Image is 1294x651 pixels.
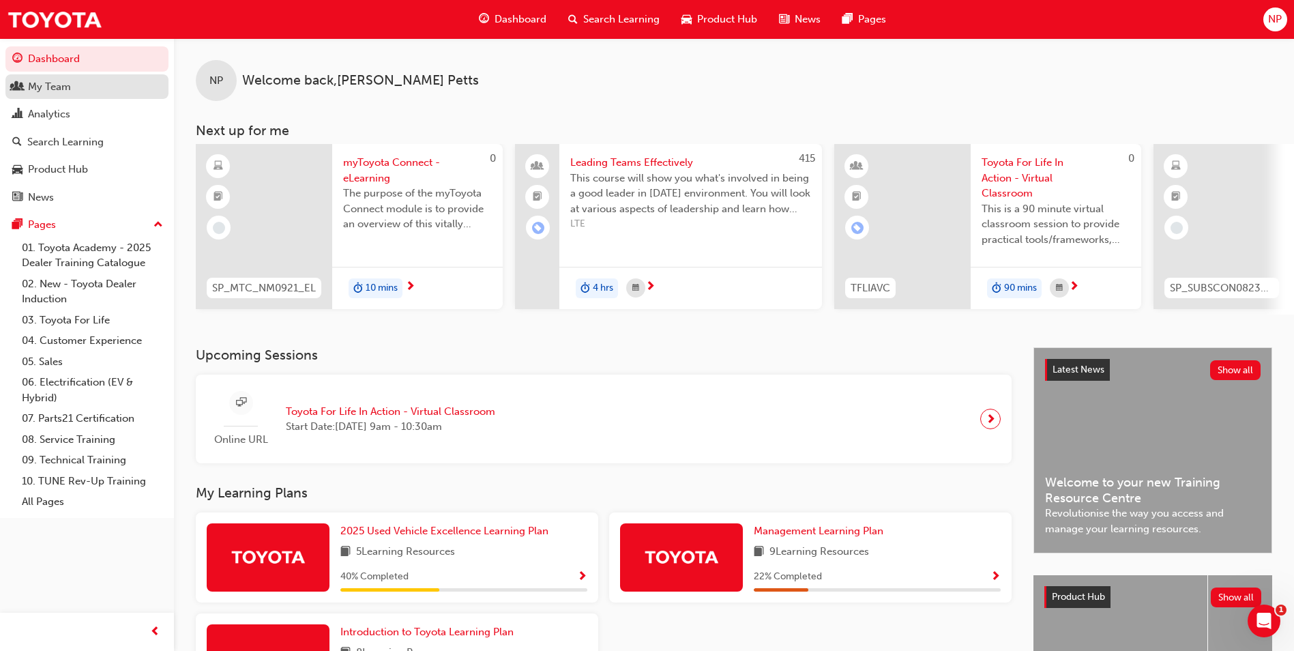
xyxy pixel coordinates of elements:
[990,568,1001,585] button: Show Progress
[28,217,56,233] div: Pages
[1052,591,1105,603] span: Product Hub
[28,106,70,122] div: Analytics
[580,280,590,298] span: duration-icon
[532,222,544,234] span: learningRecordVerb_ENROLL-icon
[490,152,496,164] span: 0
[1045,506,1261,536] span: Revolutionise the way you access and manage your learning resources.
[405,281,415,293] span: next-icon
[495,12,546,27] span: Dashboard
[1210,360,1261,380] button: Show all
[990,571,1001,583] span: Show Progress
[5,130,168,155] a: Search Learning
[982,155,1130,201] span: Toyota For Life In Action - Virtual Classroom
[242,73,479,89] span: Welcome back , [PERSON_NAME] Petts
[468,5,557,33] a: guage-iconDashboard
[343,186,492,232] span: The purpose of the myToyota Connect module is to provide an overview of this vitally important ne...
[557,5,671,33] a: search-iconSearch Learning
[16,237,168,274] a: 01. Toyota Academy - 2025 Dealer Training Catalogue
[593,280,613,296] span: 4 hrs
[842,11,853,28] span: pages-icon
[5,157,168,182] a: Product Hub
[213,222,225,234] span: learningRecordVerb_NONE-icon
[12,53,23,66] span: guage-icon
[207,386,1001,453] a: Online URLToyota For Life In Action - Virtual ClassroomStart Date:[DATE] 9am - 10:30am
[16,450,168,471] a: 09. Technical Training
[353,280,363,298] span: duration-icon
[754,544,764,561] span: book-icon
[340,525,548,537] span: 2025 Used Vehicle Excellence Learning Plan
[16,471,168,492] a: 10. TUNE Rev-Up Training
[852,158,862,175] span: learningResourceType_INSTRUCTOR_LED-icon
[214,158,223,175] span: learningResourceType_ELEARNING-icon
[16,372,168,408] a: 06. Electrification (EV & Hybrid)
[196,347,1012,363] h3: Upcoming Sessions
[570,155,811,171] span: Leading Teams Effectively
[1053,364,1104,375] span: Latest News
[697,12,757,27] span: Product Hub
[852,188,862,206] span: booktick-icon
[5,46,168,72] a: Dashboard
[851,280,890,296] span: TFLIAVC
[1211,588,1262,607] button: Show all
[992,280,1001,298] span: duration-icon
[754,525,883,537] span: Management Learning Plan
[1045,475,1261,506] span: Welcome to your new Training Resource Centre
[340,569,409,585] span: 40 % Completed
[340,544,351,561] span: book-icon
[570,171,811,217] span: This course will show you what's involved in being a good leader in [DATE] environment. You will ...
[632,280,639,297] span: calendar-icon
[12,136,22,149] span: search-icon
[754,523,889,539] a: Management Learning Plan
[12,108,23,121] span: chart-icon
[236,394,246,411] span: sessionType_ONLINE_URL-icon
[1044,586,1261,608] a: Product HubShow all
[28,79,71,95] div: My Team
[28,162,88,177] div: Product Hub
[1171,158,1181,175] span: learningResourceType_ELEARNING-icon
[1069,281,1079,293] span: next-icon
[27,134,104,150] div: Search Learning
[5,212,168,237] button: Pages
[196,144,503,309] a: 0SP_MTC_NM0921_ELmyToyota Connect - eLearningThe purpose of the myToyota Connect module is to pro...
[832,5,897,33] a: pages-iconPages
[5,185,168,210] a: News
[1263,8,1287,31] button: NP
[577,571,587,583] span: Show Progress
[12,81,23,93] span: people-icon
[153,216,163,234] span: up-icon
[1170,280,1274,296] span: SP_SUBSCON0823_EL
[799,152,815,164] span: 415
[212,280,316,296] span: SP_MTC_NM0921_EL
[681,11,692,28] span: car-icon
[5,74,168,100] a: My Team
[150,624,160,641] span: prev-icon
[12,192,23,204] span: news-icon
[568,11,578,28] span: search-icon
[16,351,168,373] a: 05. Sales
[231,545,306,568] img: Trak
[5,44,168,212] button: DashboardMy TeamAnalyticsSearch LearningProduct HubNews
[16,408,168,429] a: 07. Parts21 Certification
[1128,152,1134,164] span: 0
[5,102,168,127] a: Analytics
[356,544,455,561] span: 5 Learning Resources
[7,4,102,35] img: Trak
[515,144,822,309] a: 415Leading Teams EffectivelyThis course will show you what's involved in being a good leader in [...
[570,216,811,232] span: LTE
[768,5,832,33] a: news-iconNews
[754,569,822,585] span: 22 % Completed
[533,188,542,206] span: booktick-icon
[479,11,489,28] span: guage-icon
[1045,359,1261,381] a: Latest NewsShow all
[174,123,1294,139] h3: Next up for me
[858,12,886,27] span: Pages
[795,12,821,27] span: News
[1171,188,1181,206] span: booktick-icon
[779,11,789,28] span: news-icon
[1004,280,1037,296] span: 90 mins
[851,222,864,234] span: learningRecordVerb_ENROLL-icon
[645,281,656,293] span: next-icon
[366,280,398,296] span: 10 mins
